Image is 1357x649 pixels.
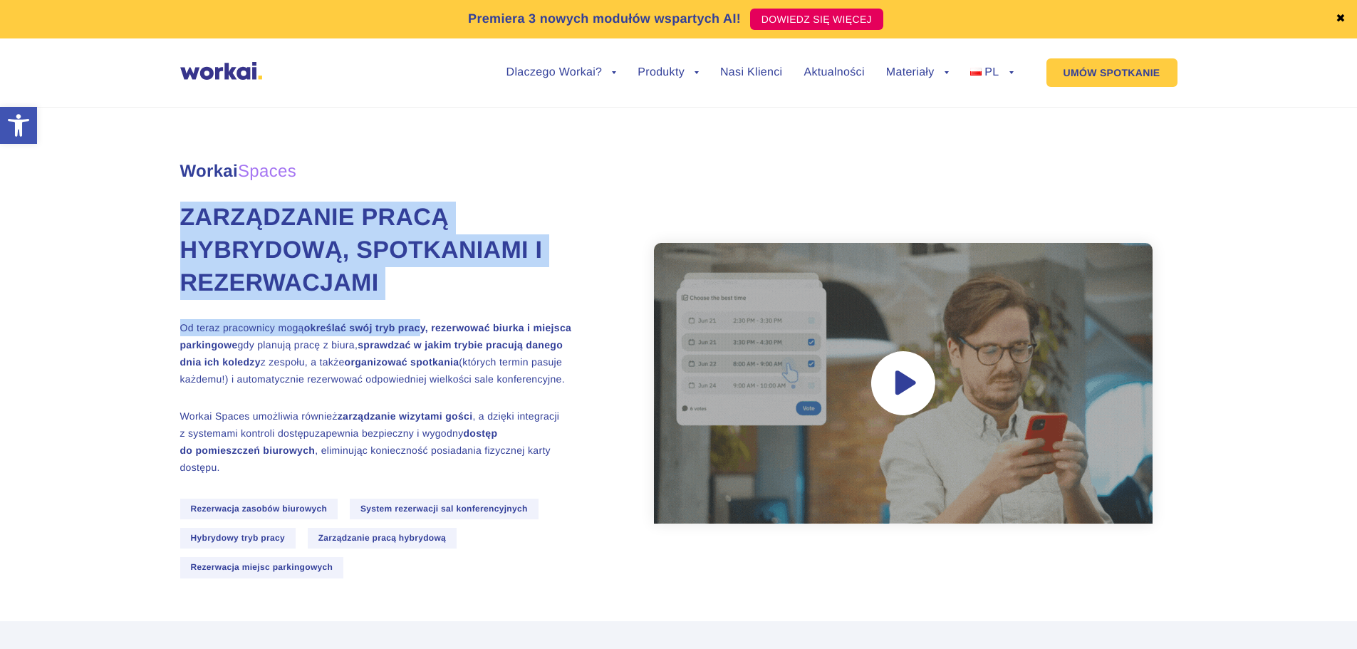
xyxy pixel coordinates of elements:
p: Od teraz pracownicy mogą gdy planują pracę z biura, z zespołu, a także (których termin pasuje każ... [180,319,572,388]
strong: określać swój tryb pracy, rezerwować biurka i miejsca parkingowe [180,322,572,351]
em: Spaces [238,162,296,181]
span: Workai [180,146,297,180]
span: Rezerwacja miejsc parkingowych [180,557,344,578]
a: Dlaczego Workai? [506,67,617,78]
a: UMÓW SPOTKANIE [1046,58,1177,87]
span: zapewnia bezpieczny i wygodny , eliminując konieczność posiadania fizycznej karty dostępu. [180,427,551,473]
span: System rezerwacji sal konferencyjnych [350,499,539,519]
span: Zarządzanie pracą hybrydową [308,528,457,549]
a: DOWIEDZ SIĘ WIĘCEJ [750,9,883,30]
span: PL [984,66,999,78]
strong: sprawdzać w jakim trybie pracują danego dnia ich koledzy [180,339,563,368]
strong: organizować spotkania [345,356,459,368]
a: Materiały [886,67,949,78]
strong: zarządzanie wizytami gości [338,410,473,422]
strong: dostęp do pomieszczeń biurowych [180,427,498,456]
a: Nasi Klienci [720,67,782,78]
p: Workai Spaces umożliwia również , a dzięki integracji z systemami kontroli dostępu [180,407,572,476]
span: Rezerwacja zasobów biurowych [180,499,338,519]
h1: Zarządzanie pracą hybrydową, spotkaniami i rezerwacjami [180,202,572,300]
span: Hybrydowy tryb pracy [180,528,296,549]
a: Produkty [638,67,699,78]
a: ✖ [1336,14,1346,25]
a: Aktualności [804,67,864,78]
p: Premiera 3 nowych modułów wspartych AI! [468,9,741,28]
